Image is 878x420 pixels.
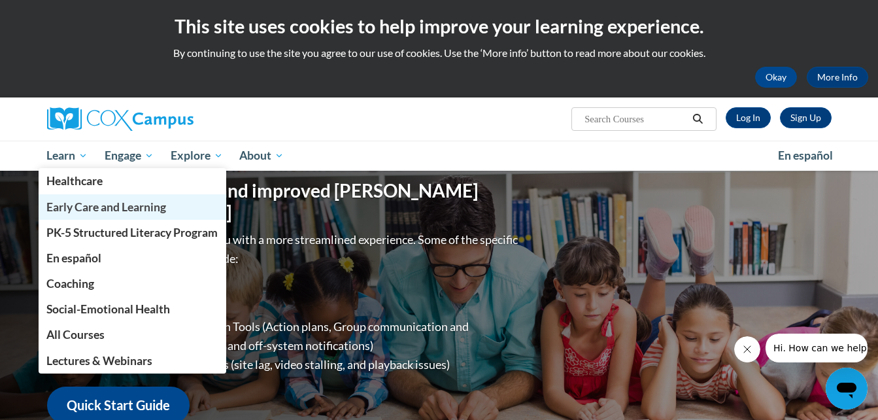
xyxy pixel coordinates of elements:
iframe: Close message [734,336,760,362]
a: Social-Emotional Health [39,296,227,322]
input: Search Courses [583,111,688,127]
span: Social-Emotional Health [46,302,170,316]
span: About [239,148,284,164]
span: En español [46,251,101,265]
h1: Welcome to the new and improved [PERSON_NAME][GEOGRAPHIC_DATA] [47,180,521,224]
p: By continuing to use the site you agree to our use of cookies. Use the ‘More info’ button to read... [10,46,868,60]
button: Okay [755,67,797,88]
a: Engage [96,141,162,171]
a: More Info [807,67,868,88]
li: Enhanced Group Collaboration Tools (Action plans, Group communication and collaboration tools, re... [73,317,521,355]
a: En español [769,142,841,169]
span: Explore [171,148,223,164]
li: Greater Device Compatibility [73,298,521,317]
span: Learn [46,148,88,164]
a: Explore [162,141,231,171]
span: En español [778,149,833,162]
span: All Courses [46,328,105,341]
span: Coaching [46,277,94,290]
a: En español [39,245,227,271]
a: PK-5 Structured Literacy Program [39,220,227,245]
a: Lectures & Webinars [39,348,227,374]
a: About [231,141,292,171]
span: Healthcare [46,174,103,188]
a: Register [780,107,832,128]
button: Search [688,111,707,127]
a: Log In [726,107,771,128]
p: Overall, we are proud to provide you with a more streamlined experience. Some of the specific cha... [47,230,521,268]
iframe: Button to launch messaging window [826,368,868,410]
a: Early Care and Learning [39,194,227,220]
li: Improved Site Navigation [73,279,521,298]
a: Cox Campus [47,107,295,131]
img: Cox Campus [47,107,194,131]
div: Main menu [27,141,851,171]
span: PK-5 Structured Literacy Program [46,226,218,239]
span: Engage [105,148,154,164]
li: Diminished progression issues (site lag, video stalling, and playback issues) [73,355,521,374]
a: Coaching [39,271,227,296]
iframe: Message from company [766,334,868,362]
h2: This site uses cookies to help improve your learning experience. [10,13,868,39]
a: All Courses [39,322,227,347]
span: Early Care and Learning [46,200,166,214]
a: Learn [39,141,97,171]
span: Hi. How can we help? [8,9,106,20]
a: Healthcare [39,168,227,194]
span: Lectures & Webinars [46,354,152,368]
